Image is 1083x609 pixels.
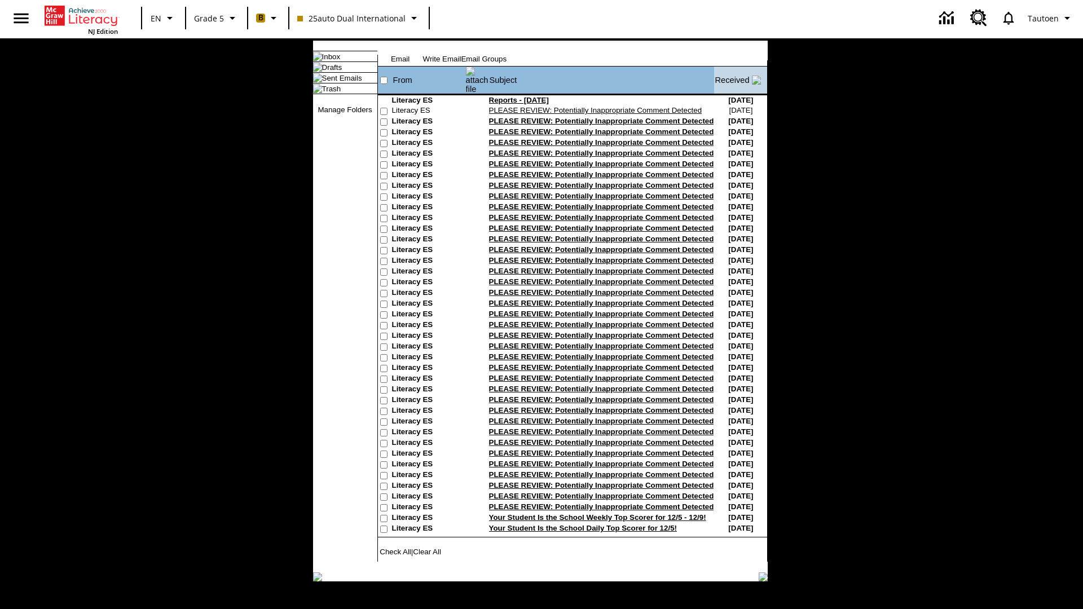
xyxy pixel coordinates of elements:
[728,417,753,425] nobr: [DATE]
[489,524,677,532] a: Your Student Is the School Daily Top Scorer for 12/5!
[88,27,118,36] span: NJ Edition
[489,320,714,329] a: PLEASE REVIEW: Potentially Inappropriate Comment Detected
[392,277,465,288] td: Literacy ES
[392,106,465,117] td: Literacy ES
[258,11,263,25] span: B
[392,449,465,460] td: Literacy ES
[728,342,753,350] nobr: [DATE]
[728,256,753,264] nobr: [DATE]
[489,427,714,436] a: PLEASE REVIEW: Potentially Inappropriate Comment Detected
[313,73,322,82] img: folder_icon.gif
[392,127,465,138] td: Literacy ES
[392,374,465,385] td: Literacy ES
[728,277,753,286] nobr: [DATE]
[293,8,425,28] button: Class: 25auto Dual International, Select your class
[392,460,465,470] td: Literacy ES
[728,160,753,168] nobr: [DATE]
[728,192,753,200] nobr: [DATE]
[752,76,761,85] img: arrow_down.gif
[378,548,495,556] td: |
[489,256,714,264] a: PLEASE REVIEW: Potentially Inappropriate Comment Detected
[489,374,714,382] a: PLEASE REVIEW: Potentially Inappropriate Comment Detected
[392,181,465,192] td: Literacy ES
[392,160,465,170] td: Literacy ES
[489,492,714,500] a: PLEASE REVIEW: Potentially Inappropriate Comment Detected
[151,12,161,24] span: EN
[392,427,465,438] td: Literacy ES
[728,438,753,447] nobr: [DATE]
[489,117,714,125] a: PLEASE REVIEW: Potentially Inappropriate Comment Detected
[392,170,465,181] td: Literacy ES
[392,320,465,331] td: Literacy ES
[728,235,753,243] nobr: [DATE]
[489,181,714,189] a: PLEASE REVIEW: Potentially Inappropriate Comment Detected
[728,492,753,500] nobr: [DATE]
[392,310,465,320] td: Literacy ES
[392,438,465,449] td: Literacy ES
[392,202,465,213] td: Literacy ES
[489,460,714,468] a: PLEASE REVIEW: Potentially Inappropriate Comment Detected
[728,427,753,436] nobr: [DATE]
[392,245,465,256] td: Literacy ES
[489,192,714,200] a: PLEASE REVIEW: Potentially Inappropriate Comment Detected
[391,55,410,63] a: Email
[489,385,714,393] a: PLEASE REVIEW: Potentially Inappropriate Comment Detected
[728,213,753,222] nobr: [DATE]
[45,3,118,36] div: Home
[297,12,406,24] span: 25auto Dual International
[322,63,342,72] a: Drafts
[489,213,714,222] a: PLEASE REVIEW: Potentially Inappropriate Comment Detected
[392,342,465,352] td: Literacy ES
[728,288,753,297] nobr: [DATE]
[489,449,714,457] a: PLEASE REVIEW: Potentially Inappropriate Comment Detected
[392,492,465,502] td: Literacy ES
[490,76,517,85] a: Subject
[728,395,753,404] nobr: [DATE]
[392,267,465,277] td: Literacy ES
[489,352,714,361] a: PLEASE REVIEW: Potentially Inappropriate Comment Detected
[313,63,322,72] img: folder_icon.gif
[392,331,465,342] td: Literacy ES
[466,67,488,94] img: attach file
[392,149,465,160] td: Literacy ES
[461,55,507,63] a: Email Groups
[392,192,465,202] td: Literacy ES
[728,245,753,254] nobr: [DATE]
[313,84,322,93] img: folder_icon.gif
[489,299,714,307] a: PLEASE REVIEW: Potentially Inappropriate Comment Detected
[489,202,714,211] a: PLEASE REVIEW: Potentially Inappropriate Comment Detected
[963,3,994,33] a: Resource Center, Will open in new tab
[392,385,465,395] td: Literacy ES
[313,572,322,581] img: table_footer_left.gif
[392,481,465,492] td: Literacy ES
[728,449,753,457] nobr: [DATE]
[489,224,714,232] a: PLEASE REVIEW: Potentially Inappropriate Comment Detected
[728,149,753,157] nobr: [DATE]
[728,513,753,522] nobr: [DATE]
[489,149,714,157] a: PLEASE REVIEW: Potentially Inappropriate Comment Detected
[728,320,753,329] nobr: [DATE]
[489,138,714,147] a: PLEASE REVIEW: Potentially Inappropriate Comment Detected
[728,524,753,532] nobr: [DATE]
[413,548,441,556] a: Clear All
[252,8,285,28] button: Boost Class color is peach. Change class color
[489,513,706,522] a: Your Student Is the School Weekly Top Scorer for 12/5 - 12/9!
[728,117,753,125] nobr: [DATE]
[728,170,753,179] nobr: [DATE]
[489,331,714,339] a: PLEASE REVIEW: Potentially Inappropriate Comment Detected
[728,470,753,479] nobr: [DATE]
[489,267,714,275] a: PLEASE REVIEW: Potentially Inappropriate Comment Detected
[1023,8,1078,28] button: Profile/Settings
[392,256,465,267] td: Literacy ES
[146,8,182,28] button: Language: EN, Select a language
[489,96,549,104] a: Reports - [DATE]
[489,106,702,114] a: PLEASE REVIEW: Potentially Inappropriate Comment Detected
[392,417,465,427] td: Literacy ES
[489,245,714,254] a: PLEASE REVIEW: Potentially Inappropriate Comment Detected
[380,548,411,556] a: Check All
[728,181,753,189] nobr: [DATE]
[489,438,714,447] a: PLEASE REVIEW: Potentially Inappropriate Comment Detected
[392,213,465,224] td: Literacy ES
[715,76,749,85] a: Received
[392,470,465,481] td: Literacy ES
